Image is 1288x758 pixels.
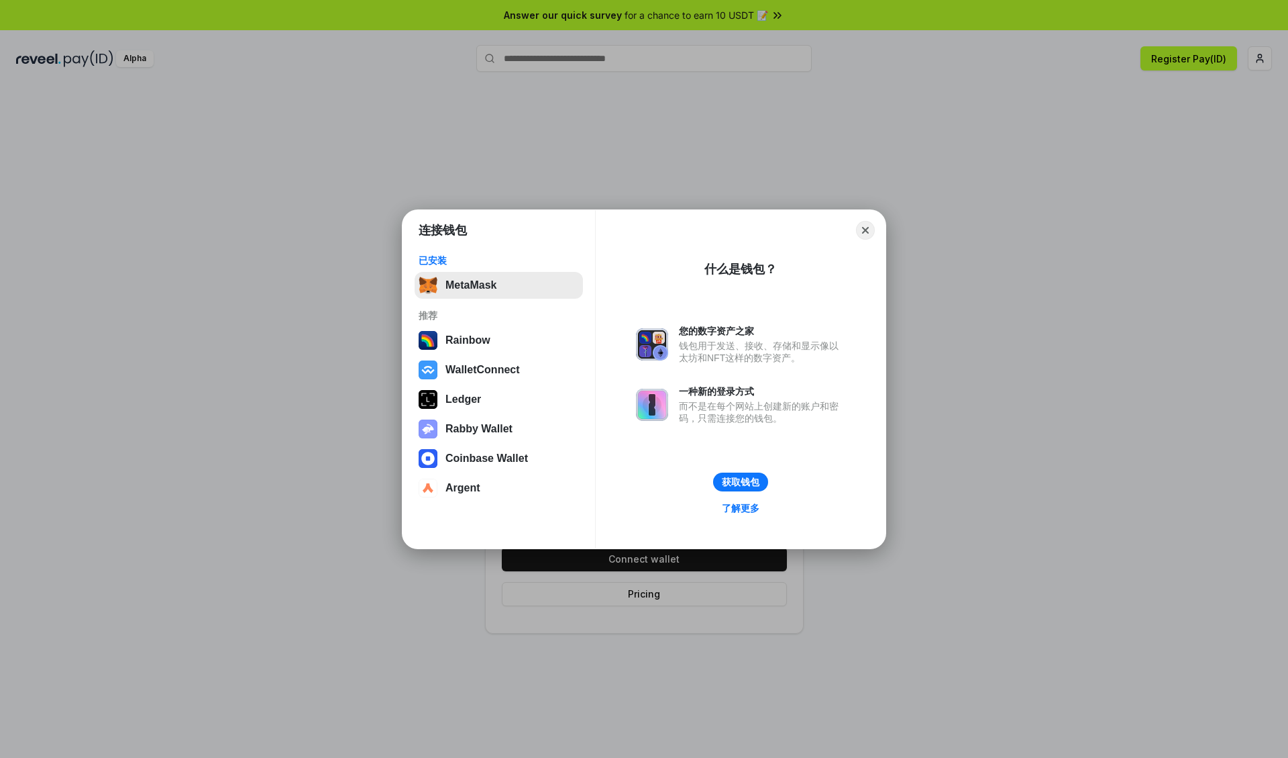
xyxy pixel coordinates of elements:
[415,327,583,354] button: Rainbow
[415,475,583,502] button: Argent
[679,385,845,397] div: 一种新的登录方式
[722,476,759,488] div: 获取钱包
[415,416,583,442] button: Rabby Wallet
[679,325,845,337] div: 您的数字资产之家
[419,331,437,350] img: svg+xml,%3Csvg%20width%3D%22120%22%20height%3D%22120%22%20viewBox%3D%220%200%20120%20120%22%20fil...
[713,473,768,491] button: 获取钱包
[419,276,437,295] img: svg+xml,%3Csvg%20fill%3D%22none%22%20height%3D%2233%22%20viewBox%3D%220%200%2035%2033%22%20width%...
[722,502,759,514] div: 了解更多
[714,500,767,517] a: 了解更多
[415,272,583,299] button: MetaMask
[415,357,583,383] button: WalletConnect
[419,390,437,409] img: svg+xml,%3Csvg%20xmlns%3D%22http%3A%2F%2Fwww.w3.org%2F2000%2Fsvg%22%20width%3D%2228%22%20height%3...
[415,445,583,472] button: Coinbase Wallet
[419,222,467,238] h1: 连接钱包
[679,400,845,424] div: 而不是在每个网站上创建新的账户和密码，只需连接您的钱包。
[419,449,437,468] img: svg+xml,%3Csvg%20width%3D%2228%22%20height%3D%2228%22%20viewBox%3D%220%200%2028%2028%22%20fill%3D...
[445,364,520,376] div: WalletConnect
[704,261,777,277] div: 什么是钱包？
[636,389,668,421] img: svg+xml,%3Csvg%20xmlns%3D%22http%3A%2F%2Fwww.w3.org%2F2000%2Fsvg%22%20fill%3D%22none%22%20viewBox...
[445,453,528,465] div: Coinbase Wallet
[636,328,668,361] img: svg+xml,%3Csvg%20xmlns%3D%22http%3A%2F%2Fwww.w3.org%2F2000%2Fsvg%22%20fill%3D%22none%22%20viewBox...
[445,279,496,291] div: MetaMask
[419,361,437,379] img: svg+xml,%3Csvg%20width%3D%2228%22%20height%3D%2228%22%20viewBox%3D%220%200%2028%2028%22%20fill%3D...
[419,479,437,498] img: svg+xml,%3Csvg%20width%3D%2228%22%20height%3D%2228%22%20viewBox%3D%220%200%2028%2028%22%20fill%3D...
[419,254,579,267] div: 已安装
[445,482,480,494] div: Argent
[415,386,583,413] button: Ledger
[419,420,437,438] img: svg+xml,%3Csvg%20xmlns%3D%22http%3A%2F%2Fwww.w3.org%2F2000%2Fsvg%22%20fill%3D%22none%22%20viewBox...
[445,334,490,346] div: Rainbow
[419,310,579,322] div: 推荐
[856,221,875,240] button: Close
[445,423,513,435] div: Rabby Wallet
[679,340,845,364] div: 钱包用于发送、接收、存储和显示像以太坊和NFT这样的数字资产。
[445,393,481,406] div: Ledger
